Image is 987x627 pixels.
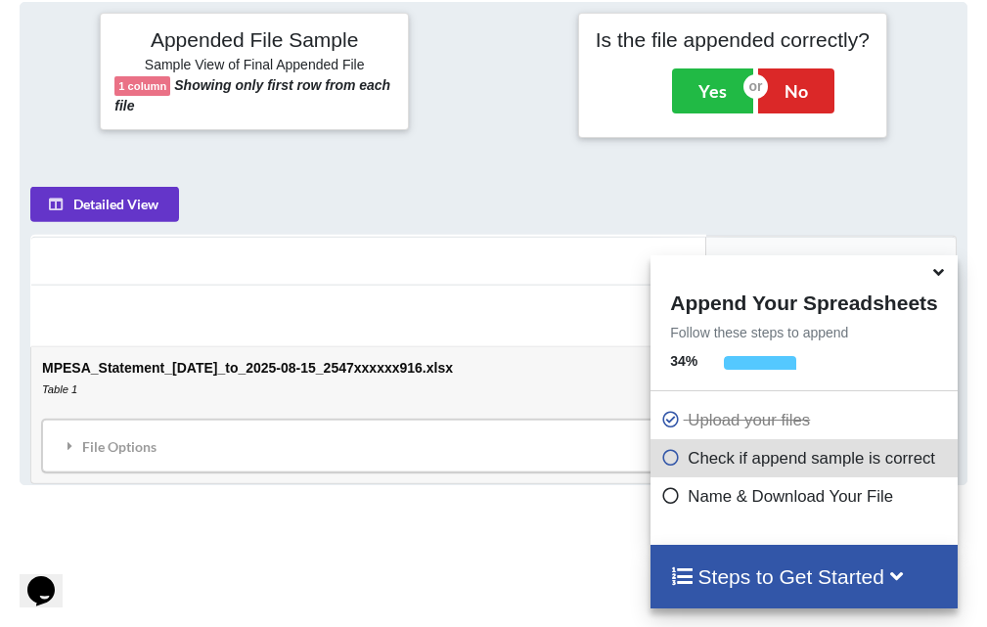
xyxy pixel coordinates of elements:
td: MPESA_Statement_[DATE]_to_2025-08-15_2547xxxxxx916.xlsx [31,347,705,483]
th: M-PESA STATEMENT [705,237,956,285]
p: Follow these steps to append [651,323,957,342]
p: Check if append sample is correct [660,446,952,470]
p: Name & Download Your File [660,484,952,509]
b: Showing only first row from each file [114,77,390,113]
button: Yes [672,68,753,113]
button: Detailed View [30,187,179,222]
h6: Sample View of Final Appended File [114,57,394,76]
h4: Steps to Get Started [670,564,937,589]
b: 1 column [118,80,166,92]
h4: Appended File Sample [114,27,394,55]
i: Table 1 [42,383,77,395]
p: Upload your files [660,408,952,432]
div: File Options [48,425,689,467]
iframe: chat widget [20,549,82,607]
h4: Is the file appended correctly? [593,27,873,52]
button: No [758,68,834,113]
b: 34 % [670,353,697,369]
h4: Append Your Spreadsheets [651,286,957,315]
